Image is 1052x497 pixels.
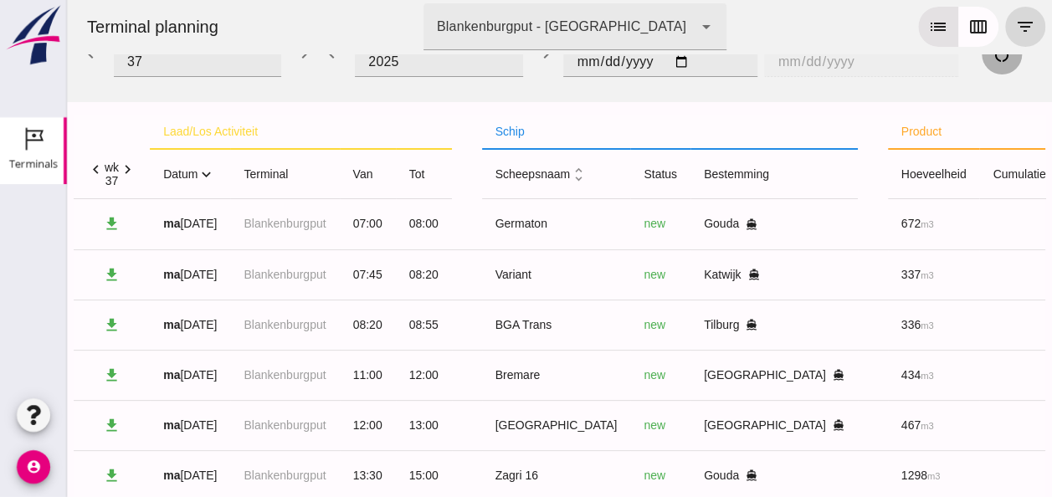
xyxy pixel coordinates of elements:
[96,417,150,434] div: [DATE]
[273,149,329,199] th: van
[860,471,874,481] small: m3
[36,316,54,334] i: download
[901,17,921,37] i: calendar_view_week
[563,249,624,300] td: new
[3,4,64,66] img: logo-small.a267ee39.svg
[679,319,690,330] i: directions_boat
[96,318,113,331] strong: ma
[228,44,248,64] i: week toegevoegde actie
[96,268,113,281] strong: ma
[329,149,385,199] th: tot
[766,369,777,381] i: directions_boat
[637,417,777,434] div: [GEOGRAPHIC_DATA]
[821,199,913,249] td: 672
[563,400,624,450] td: new
[286,368,316,382] span: 11:00
[854,421,867,431] small: m3
[680,269,692,280] i: directions_boat
[342,418,372,432] span: 13:00
[854,320,867,330] small: m3
[163,149,272,199] th: terminal
[637,266,777,284] div: Katwijk
[766,419,777,431] i: directions_boat
[38,174,52,187] div: 37
[96,316,150,334] div: [DATE]
[821,149,913,199] th: hoeveelheid
[286,469,316,482] span: 13:30
[679,469,690,481] i: directions_boat
[428,366,551,384] div: Bremare
[342,469,372,482] span: 15:00
[286,418,316,432] span: 12:00
[163,300,272,350] td: Blankenburgput
[20,161,38,178] i: chevron_left
[36,417,54,434] i: download
[342,318,372,331] span: 08:55
[679,218,690,230] i: directions_boat
[36,266,54,284] i: download
[470,44,490,64] i: jaar toegevoegde actie
[96,167,148,181] span: datum
[854,270,867,280] small: m3
[163,249,272,300] td: Blankenburgput
[629,17,649,37] i: arrow_drop_down
[428,266,551,284] div: Variant
[821,350,913,400] td: 434
[96,217,113,230] strong: ma
[254,44,275,64] i: jaar voorafgaande actie
[637,467,777,484] div: Gouda
[163,350,272,400] td: Blankenburgput
[342,217,372,230] span: 08:00
[637,366,777,384] div: [GEOGRAPHIC_DATA]
[563,199,624,249] td: new
[415,115,791,149] th: schip
[96,266,150,284] div: [DATE]
[286,318,316,331] span: 08:20
[52,161,69,178] i: chevron_right
[821,300,913,350] td: 336
[428,167,521,181] span: scheepsnaam
[428,316,551,334] div: BGA Trans
[286,217,316,230] span: 07:00
[854,219,867,229] small: m3
[925,44,945,64] i: restart_alt
[38,161,52,174] div: wk
[36,366,54,384] i: download
[96,418,113,432] strong: ma
[286,268,316,281] span: 07:45
[428,215,551,233] div: Germaton
[637,316,777,334] div: Tilburg
[36,467,54,484] i: download
[342,268,372,281] span: 08:20
[370,17,619,37] div: Blankenburgput - [GEOGRAPHIC_DATA]
[83,115,384,149] th: laad/los activiteit
[9,158,58,169] div: Terminals
[96,469,113,482] strong: ma
[854,371,867,381] small: m3
[821,400,913,450] td: 467
[7,15,165,38] div: Terminal planning
[428,417,551,434] div: [GEOGRAPHIC_DATA]
[821,249,913,300] td: 337
[96,467,150,484] div: [DATE]
[563,149,624,199] th: status
[17,450,50,484] i: account_circle
[96,366,150,384] div: [DATE]
[861,17,881,37] i: list
[912,149,995,199] th: cumulatief
[637,215,777,233] div: Gouda
[503,166,521,183] i: unfold_more
[428,467,551,484] div: Zagri 16
[96,215,150,233] div: [DATE]
[96,368,113,382] strong: ma
[563,350,624,400] td: new
[563,300,624,350] td: new
[131,166,148,183] i: expand_more
[36,215,54,233] i: download
[624,149,791,199] th: bestemming
[163,400,272,450] td: Blankenburgput
[948,17,968,37] i: filter_list
[342,368,372,382] span: 12:00
[163,199,272,249] td: Blankenburgput
[13,44,33,64] i: week voorafgaande actie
